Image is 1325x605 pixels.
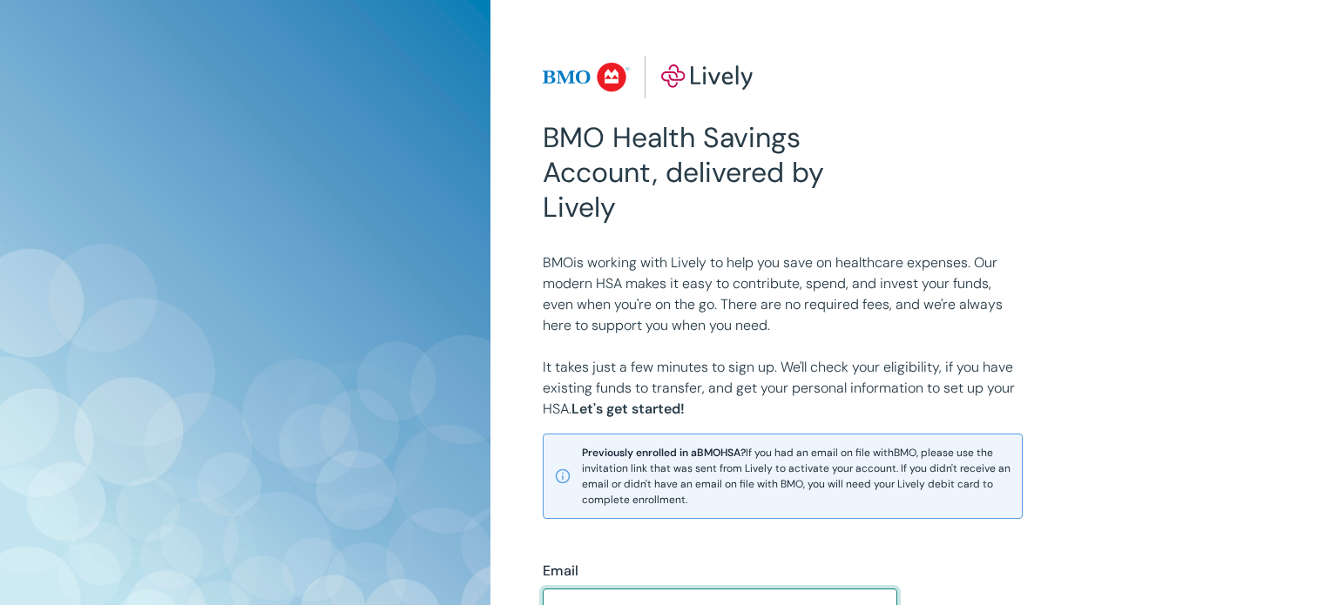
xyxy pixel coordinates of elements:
img: Lively [543,56,754,99]
h2: BMO Health Savings Account, delivered by Lively [543,120,897,225]
p: It takes just a few minutes to sign up. We'll check your eligibility, if you have existing funds ... [543,357,1023,420]
p: BMO is working with Lively to help you save on healthcare expenses. Our modern HSA makes it easy ... [543,252,1023,336]
span: If you had an email on file with BMO , please use the invitation link that was sent from Lively t... [582,445,1011,508]
strong: Let's get started! [571,400,685,418]
strong: Previously enrolled in a BMO HSA? [582,446,746,460]
label: Email [543,561,578,581]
